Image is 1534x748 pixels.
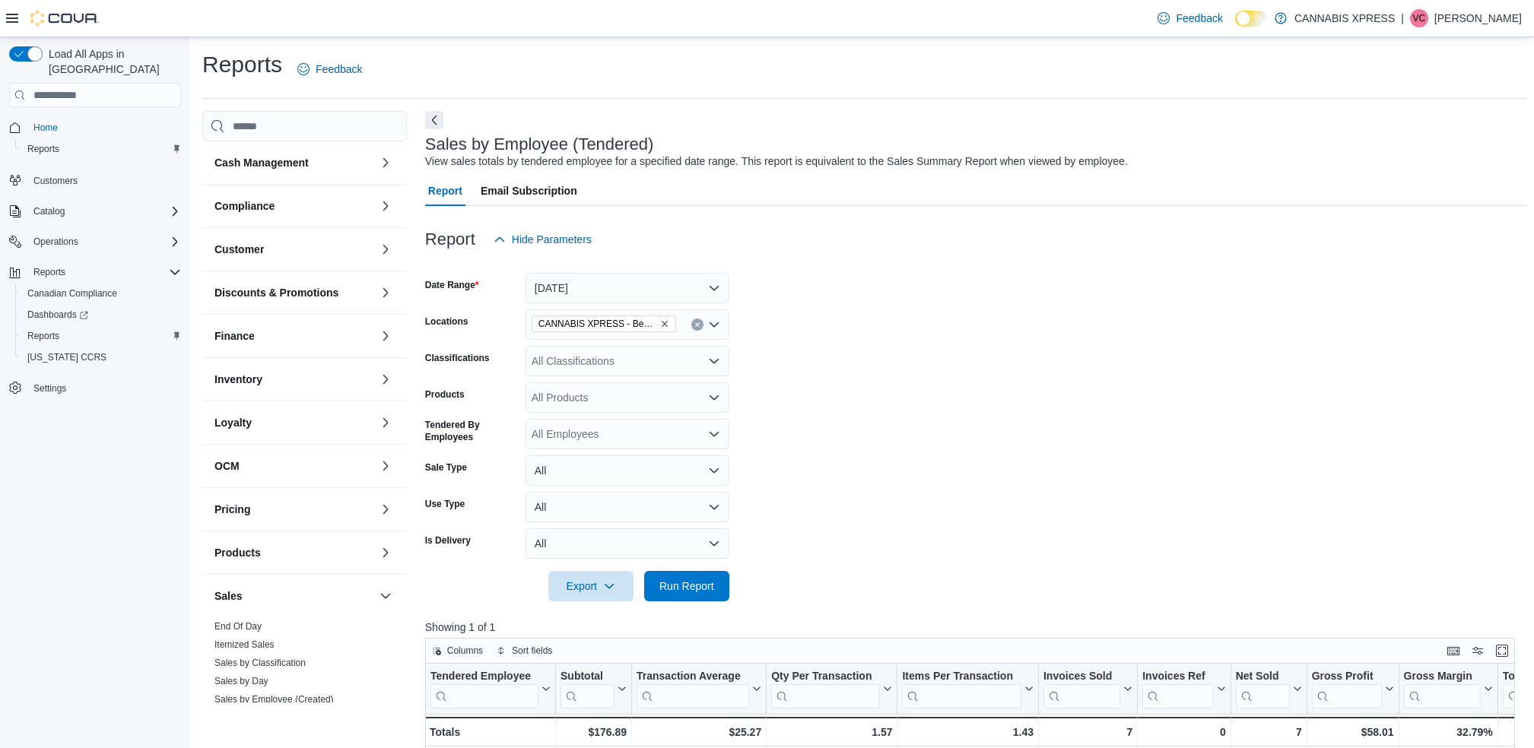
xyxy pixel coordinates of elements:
a: Dashboards [15,304,187,325]
a: Canadian Compliance [21,284,123,303]
div: Tendered Employee [430,670,538,684]
button: Home [3,116,187,138]
a: Dashboards [21,306,94,324]
button: Finance [214,328,373,344]
div: Victor Chand [1410,9,1428,27]
a: Customers [27,172,84,190]
h3: Sales by Employee (Tendered) [425,135,654,154]
div: Subtotal [561,670,615,684]
div: Invoices Sold [1043,670,1120,708]
a: Reports [21,327,65,345]
button: Open list of options [708,428,720,440]
div: $25.27 [637,723,761,741]
span: Reports [27,263,181,281]
div: 1.43 [902,723,1034,741]
div: Gross Margin [1403,670,1480,708]
h3: OCM [214,458,240,474]
span: Canadian Compliance [21,284,181,303]
button: Run Report [644,571,729,601]
button: Compliance [214,198,373,214]
span: Columns [447,645,483,657]
span: Sales by Classification [214,657,306,669]
button: Keyboard shortcuts [1444,642,1463,660]
h3: Cash Management [214,155,309,170]
span: Sales by Day [214,675,268,687]
div: Transaction Average [637,670,749,708]
label: Classifications [425,352,490,364]
span: Reports [21,140,181,158]
span: Home [33,122,58,134]
button: Invoices Ref [1142,670,1225,708]
button: Enter fullscreen [1493,642,1511,660]
span: CANNABIS XPRESS - Beeton (Main Street) [532,315,676,332]
button: Reports [3,261,187,283]
h1: Reports [202,49,282,80]
div: Gross Margin [1403,670,1480,684]
span: Hide Parameters [512,232,592,247]
h3: Products [214,545,261,560]
span: Feedback [1176,11,1222,26]
button: Cash Management [214,155,373,170]
span: Email Subscription [481,176,577,206]
label: Use Type [425,498,465,510]
button: All [526,492,729,522]
span: Customers [27,170,181,189]
button: OCM [214,458,373,474]
div: Invoices Sold [1043,670,1120,684]
p: | [1401,9,1404,27]
div: Tendered Employee [430,670,538,708]
div: 32.79% [1403,723,1492,741]
div: Gross Profit [1311,670,1381,708]
a: Home [27,119,64,137]
div: Invoices Ref [1142,670,1213,708]
button: Pricing [376,500,395,518]
span: VC [1413,9,1426,27]
button: Operations [27,233,84,251]
div: 7 [1235,723,1301,741]
a: End Of Day [214,621,262,632]
button: Clear input [691,319,703,331]
button: Remove CANNABIS XPRESS - Beeton (Main Street) from selection in this group [660,319,669,328]
button: Tendered Employee [430,670,551,708]
span: Reports [27,330,59,342]
span: Canadian Compliance [27,287,117,300]
button: Catalog [3,201,187,222]
button: Sales [376,587,395,605]
a: Itemized Sales [214,639,275,650]
span: Customers [33,175,78,187]
span: Catalog [33,205,65,217]
nav: Complex example [9,110,181,439]
a: Settings [27,379,72,398]
span: Operations [33,236,78,248]
span: Load All Apps in [GEOGRAPHIC_DATA] [43,46,181,77]
button: Export [548,571,634,601]
button: Inventory [214,372,373,387]
button: Finance [376,327,395,345]
span: [US_STATE] CCRS [27,351,106,363]
h3: Loyalty [214,415,252,430]
span: End Of Day [214,620,262,632]
button: Compliance [376,197,395,215]
button: Subtotal [561,670,627,708]
div: $58.01 [1311,723,1393,741]
label: Sale Type [425,461,467,474]
h3: Inventory [214,372,262,387]
div: Items Per Transaction [902,670,1021,684]
div: Invoices Ref [1142,670,1213,684]
span: Settings [27,379,181,398]
button: Loyalty [376,414,395,432]
span: Reports [21,327,181,345]
h3: Sales [214,588,243,604]
button: [DATE] [526,273,729,303]
button: Display options [1469,642,1487,660]
div: Net Sold [1235,670,1289,684]
label: Is Delivery [425,534,471,547]
p: [PERSON_NAME] [1434,9,1522,27]
button: Items Per Transaction [902,670,1034,708]
span: Home [27,118,181,137]
button: Sort fields [491,642,558,660]
button: Hide Parameters [488,224,598,255]
button: Gross Profit [1311,670,1393,708]
span: Reports [27,143,59,155]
